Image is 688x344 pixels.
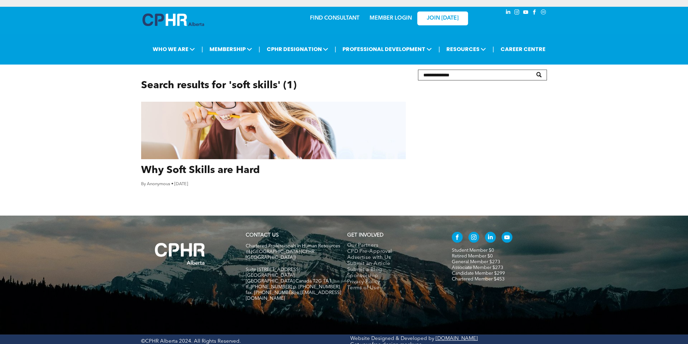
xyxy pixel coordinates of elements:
[207,43,254,55] span: MEMBERSHIP
[498,43,548,55] a: CAREER CENTRE
[427,15,459,22] span: JOIN [DATE]
[436,336,478,341] a: [DOMAIN_NAME]
[151,43,197,55] span: WHO WE ARE
[265,43,330,55] span: CPHR DESIGNATION
[347,249,438,255] a: CPD Pre-Approval
[340,43,434,55] span: PROFESSIONAL DEVELOPMENT
[452,265,503,270] a: Associate Member $273
[347,255,438,261] a: Advertise with Us
[141,339,241,344] span: ©CPHR Alberta 2024. All Rights Reserved.
[452,248,494,253] a: Student Member $0
[310,16,359,21] a: FIND CONSULTANT
[347,233,383,238] span: GET INVOLVED
[201,42,203,56] li: |
[246,233,279,238] a: CONTACT US
[347,285,438,291] a: Terms of Use
[492,42,494,56] li: |
[246,244,340,260] span: Chartered Professionals in Human Resources of [GEOGRAPHIC_DATA] (CPHR [GEOGRAPHIC_DATA])
[141,229,219,278] img: A white background with a few lines on it
[347,273,438,279] a: Sponsorship
[347,279,438,285] a: Privacy Policy
[522,8,530,18] a: youtube
[370,16,412,21] a: MEMBER LOGIN
[347,243,438,249] a: Our Partners
[246,285,340,289] span: tf. [PHONE_NUMBER] p. [PHONE_NUMBER]
[246,273,332,284] span: [GEOGRAPHIC_DATA], [GEOGRAPHIC_DATA] Canada T2G 1A1
[141,164,406,176] a: Why Soft Skills are Hard
[452,271,505,276] a: Candidate Member $299
[531,8,538,18] a: facebook
[540,8,547,18] a: Social network
[141,102,406,159] a: A woman is biting a pencil while looking at a laptop computer.
[513,8,521,18] a: instagram
[468,232,479,244] a: instagram
[452,254,493,259] a: Retired Member $0
[505,8,512,18] a: linkedin
[452,277,505,281] a: Chartered Member $453
[417,11,468,25] a: JOIN [DATE]
[142,14,204,26] img: A blue and white logo for cp alberta
[335,42,336,56] li: |
[232,80,278,91] b: soft skills
[418,70,547,80] input: Search
[350,336,434,341] a: Website Designed & Developed by
[171,182,173,186] span: •
[452,232,463,244] a: facebook
[259,42,260,56] li: |
[141,182,170,186] span: By Anonymous
[444,43,488,55] span: RESOURCES
[246,267,300,272] span: Suite [STREET_ADDRESS]
[174,182,188,186] span: [DATE]
[502,232,512,244] a: youtube
[438,42,440,56] li: |
[452,260,500,264] a: General Member $273
[246,290,341,301] span: fax. [PHONE_NUMBER] e:[EMAIL_ADDRESS][DOMAIN_NAME]
[347,267,438,273] a: Submit a Blog
[485,232,496,244] a: linkedin
[347,261,438,267] a: Submit an Article
[141,78,406,93] h2: Search results for ' ' (1)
